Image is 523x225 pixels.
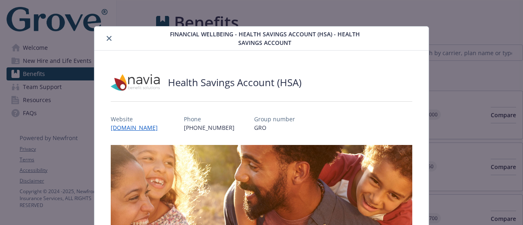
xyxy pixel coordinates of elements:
span: Financial Wellbeing - Health Savings Account (HSA) - Health Savings Account [167,30,363,47]
a: [DOMAIN_NAME] [111,124,164,131]
button: close [104,33,114,43]
p: Group number [254,115,295,123]
p: Phone [184,115,235,123]
p: [PHONE_NUMBER] [184,123,235,132]
h2: Health Savings Account (HSA) [168,76,302,89]
p: GRO [254,123,295,132]
p: Website [111,115,164,123]
img: Navia Benefit Solutions [111,70,160,95]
